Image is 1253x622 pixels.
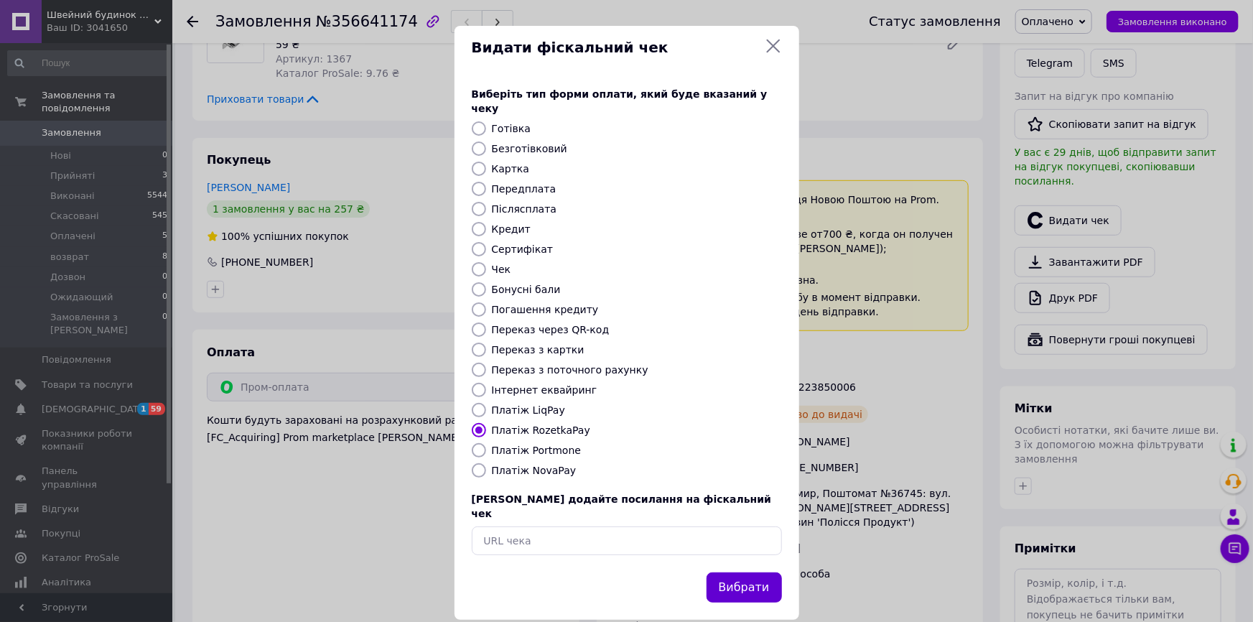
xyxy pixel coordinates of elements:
[492,163,530,175] label: Картка
[492,445,582,456] label: Платіж Portmone
[492,183,556,195] label: Передплата
[492,364,648,376] label: Переказ з поточного рахунку
[472,88,768,114] span: Виберіть тип форми оплати, який буде вказаний у чеку
[492,223,531,235] label: Кредит
[492,243,554,255] label: Сертифікат
[492,424,590,436] label: Платіж RozetkaPay
[492,123,531,134] label: Готівка
[492,143,567,154] label: Безготівковий
[492,284,561,295] label: Бонусні бали
[492,324,610,335] label: Переказ через QR-код
[707,572,782,603] button: Вибрати
[492,384,597,396] label: Інтернет еквайринг
[492,203,557,215] label: Післясплата
[472,37,759,58] span: Видати фіскальний чек
[492,344,584,356] label: Переказ з картки
[492,404,565,416] label: Платіж LiqPay
[492,304,599,315] label: Погашення кредиту
[492,465,577,476] label: Платіж NovaPay
[472,493,772,519] span: [PERSON_NAME] додайте посилання на фіскальний чек
[492,264,511,275] label: Чек
[472,526,782,555] input: URL чека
